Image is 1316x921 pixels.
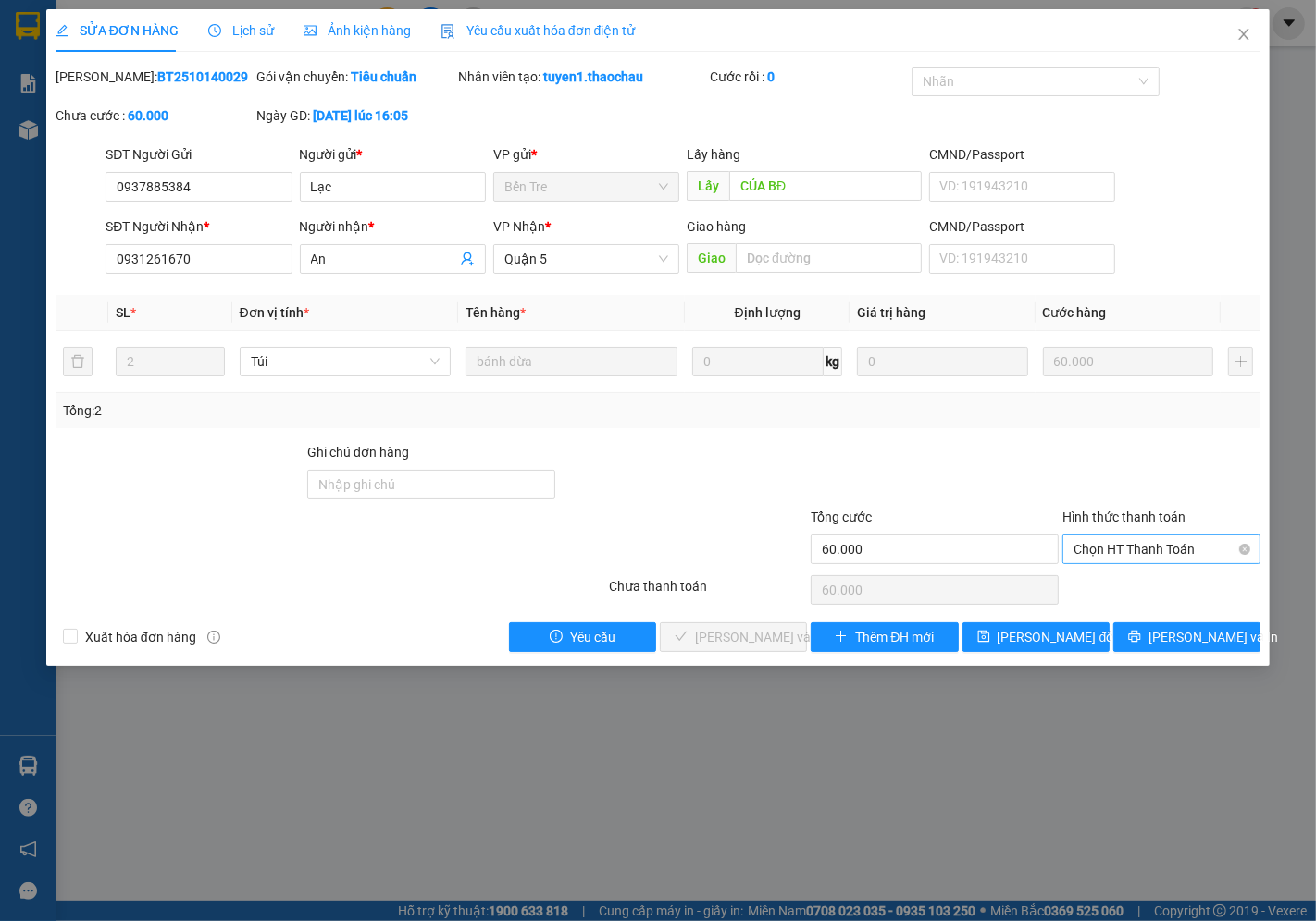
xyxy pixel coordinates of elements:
[208,23,274,38] span: Lịch sử
[857,347,1027,376] input: 0
[504,245,668,273] span: Quận 5
[257,105,455,126] div: Ngày GD:
[1128,630,1141,645] span: printer
[63,400,509,421] div: Tổng: 2
[314,108,409,123] b: [DATE] lúc 16:05
[157,69,248,84] b: BT2510140029
[735,305,801,320] span: Định lượng
[570,627,615,647] span: Yêu cầu
[687,171,729,201] span: Lấy
[240,305,309,320] span: Đơn vị tính
[660,622,807,652] button: check[PERSON_NAME] và [PERSON_NAME] hàng
[550,630,563,645] span: exclamation-circle
[687,219,746,234] span: Giao hàng
[811,622,958,652] button: plusThêm ĐH mới
[458,67,706,87] div: Nhân viên tạo:
[929,216,1115,237] div: CMND/Passport
[1074,535,1249,563] span: Chọn HT Thanh Toán
[929,144,1115,165] div: CMND/Passport
[1148,627,1278,647] span: [PERSON_NAME] và In
[251,348,441,375] span: Túi
[767,69,775,84] b: 0
[687,147,740,162] span: Lấy hàng
[509,622,656,652] button: exclamation-circleYêu cầu
[116,305,130,320] span: SL
[300,144,486,165] div: Người gửi
[78,627,204,647] span: Xuất hóa đơn hàng
[307,470,555,499] input: Ghi chú đơn hàng
[857,305,925,320] span: Giá trị hàng
[811,510,872,524] span: Tổng cước
[1043,305,1107,320] span: Cước hàng
[504,173,668,201] span: Bến Tre
[855,627,934,647] span: Thêm ĐH mới
[300,216,486,237] div: Người nhận
[1062,510,1186,524] label: Hình thức thanh toán
[1228,347,1253,376] button: plus
[687,243,736,273] span: Giao
[608,576,810,608] div: Chưa thanh toán
[962,622,1110,652] button: save[PERSON_NAME] đổi
[736,243,922,273] input: Dọc đường
[307,445,409,460] label: Ghi chú đơn hàng
[441,23,636,38] span: Yêu cầu xuất hóa đơn điện tử
[729,171,922,201] input: Dọc đường
[1218,9,1270,61] button: Close
[998,627,1117,647] span: [PERSON_NAME] đổi
[466,347,677,376] input: VD: Bàn, Ghế
[352,69,417,84] b: Tiêu chuẩn
[1239,544,1250,555] span: close-circle
[257,67,455,87] div: Gói vận chuyển:
[63,347,93,376] button: delete
[835,630,848,645] span: plus
[1043,347,1213,376] input: 0
[106,216,292,237] div: SĐT Người Nhận
[208,24,221,37] span: clock-circle
[710,67,908,87] div: Cước rồi :
[128,108,168,123] b: 60.000
[304,23,411,38] span: Ảnh kiện hàng
[466,305,526,320] span: Tên hàng
[460,252,475,266] span: user-add
[106,144,292,165] div: SĐT Người Gửi
[304,24,317,37] span: picture
[56,24,68,37] span: edit
[977,630,990,645] span: save
[56,23,179,38] span: SỬA ĐƠN HÀNG
[56,105,254,126] div: Chưa cước :
[1236,27,1251,42] span: close
[493,219,545,234] span: VP Nhận
[493,144,679,165] div: VP gửi
[1113,622,1260,652] button: printer[PERSON_NAME] và In
[207,631,220,644] span: info-circle
[56,67,254,87] div: [PERSON_NAME]:
[824,347,842,376] span: kg
[441,24,455,39] img: icon
[543,69,643,84] b: tuyen1.thaochau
